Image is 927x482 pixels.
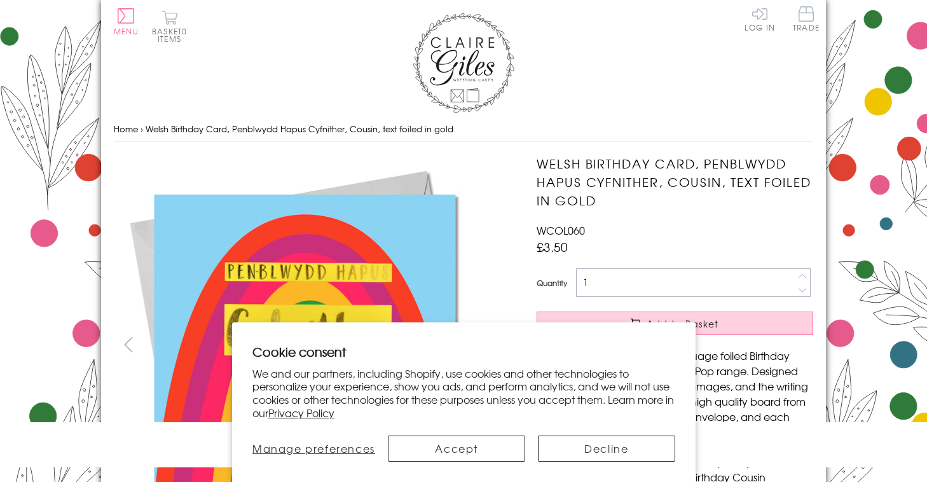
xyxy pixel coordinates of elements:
[252,367,675,420] p: We and our partners, including Shopify, use cookies and other technologies to personalize your ex...
[252,441,375,456] span: Manage preferences
[114,25,139,37] span: Menu
[537,277,567,289] label: Quantity
[252,436,376,462] button: Manage preferences
[537,238,568,256] span: £3.50
[647,317,719,330] span: Add to Basket
[537,155,813,209] h1: Welsh Birthday Card, Penblwydd Hapus Cyfnither, Cousin, text foiled in gold
[114,116,813,142] nav: breadcrumbs
[141,123,143,135] span: ›
[793,6,820,34] a: Trade
[114,330,142,359] button: prev
[538,436,675,462] button: Decline
[388,436,525,462] button: Accept
[114,8,139,35] button: Menu
[268,405,334,420] a: Privacy Policy
[537,223,585,238] span: WCOL060
[745,6,775,31] a: Log In
[152,10,187,43] button: Basket0 items
[158,25,187,45] span: 0 items
[114,123,138,135] a: Home
[793,6,820,31] span: Trade
[537,312,813,335] button: Add to Basket
[146,123,453,135] span: Welsh Birthday Card, Penblwydd Hapus Cyfnither, Cousin, text foiled in gold
[413,13,514,113] img: Claire Giles Greetings Cards
[252,343,675,361] h2: Cookie consent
